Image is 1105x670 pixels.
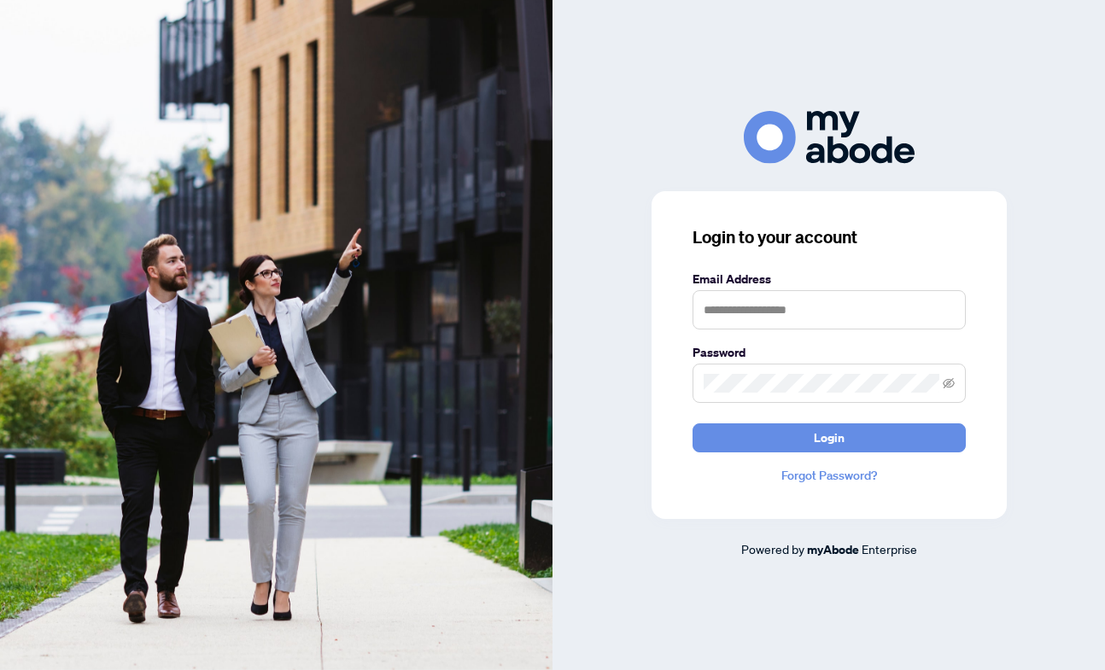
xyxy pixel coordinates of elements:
a: Forgot Password? [693,466,966,485]
label: Email Address [693,270,966,288]
img: ma-logo [744,111,915,163]
h3: Login to your account [693,225,966,249]
span: Enterprise [862,541,917,556]
span: Powered by [741,541,804,556]
span: Login [814,424,845,452]
span: eye-invisible [943,377,955,389]
button: Login [693,423,966,452]
label: Password [693,343,966,362]
a: myAbode [807,540,859,559]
